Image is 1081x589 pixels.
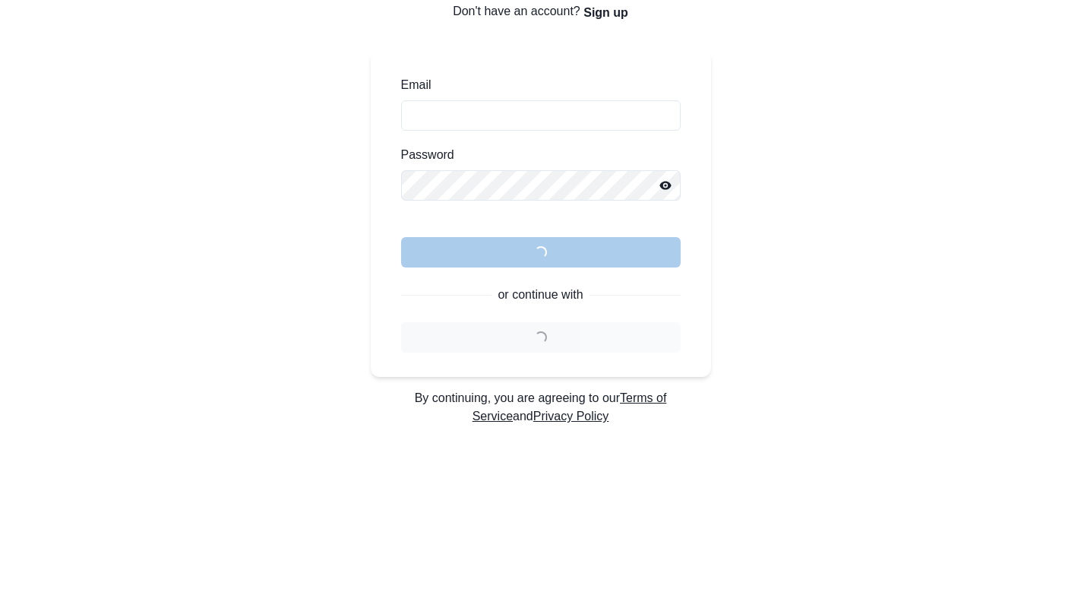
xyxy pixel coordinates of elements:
[401,76,672,94] label: Email
[371,389,711,426] p: By continuing, you are agreeing to our and
[498,286,583,304] p: or continue with
[401,146,672,164] label: Password
[650,170,681,201] button: Reveal password
[533,410,609,423] a: Privacy Policy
